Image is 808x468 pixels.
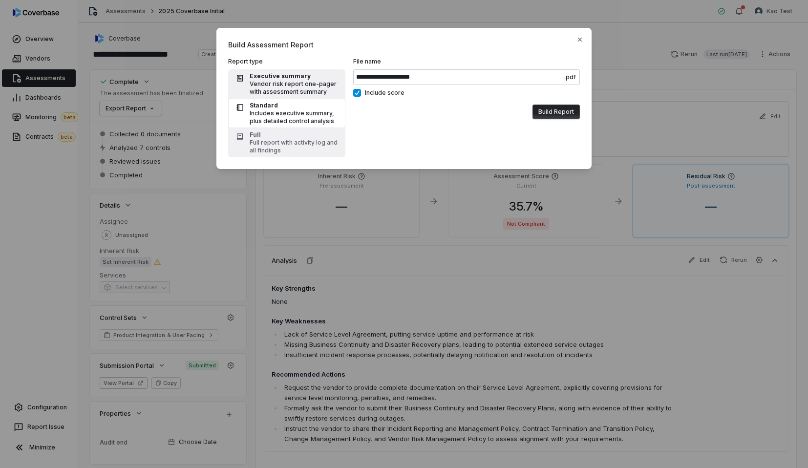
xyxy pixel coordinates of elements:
[353,89,361,97] button: Include score
[365,89,404,97] span: Include score
[250,139,340,154] div: Full report with activity log and all findings
[353,69,580,85] input: File name.pdf
[250,131,340,139] div: Full
[250,72,340,80] div: Executive summary
[250,102,340,109] div: Standard
[228,58,345,65] label: Report type
[250,80,340,96] div: Vendor risk report one-pager with assessment summary
[228,40,580,50] span: Build Assessment Report
[250,109,340,125] div: Includes executive summary, plus detailed control analysis
[532,105,580,119] button: Build Report
[564,73,576,81] span: .pdf
[353,58,580,85] label: File name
